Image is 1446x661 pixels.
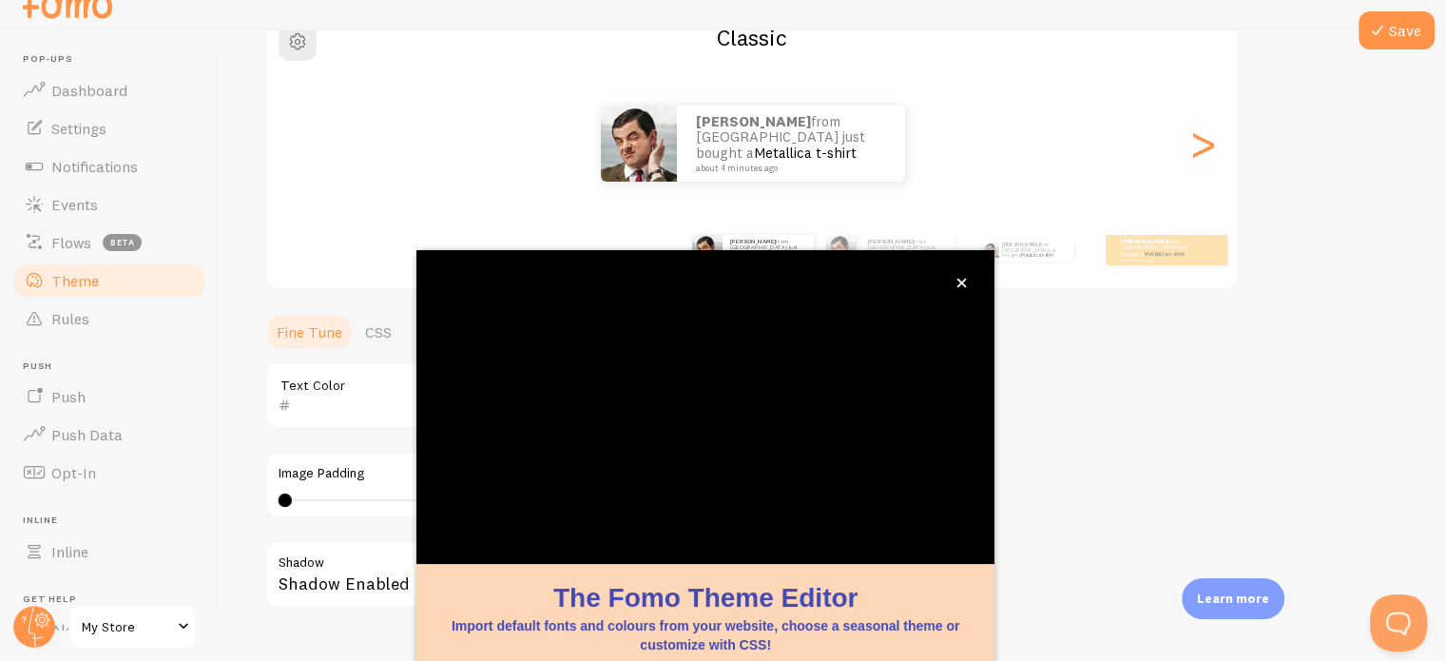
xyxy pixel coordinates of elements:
span: Push Data [51,425,123,444]
a: Push [11,378,207,416]
a: Metallica t-shirt [1021,252,1053,258]
a: Notifications [11,147,207,185]
p: Learn more [1197,590,1269,608]
img: Fomo [692,235,723,265]
p: from [GEOGRAPHIC_DATA] just bought a [1002,240,1066,261]
a: Events [11,185,207,224]
strong: [PERSON_NAME] [868,238,914,245]
span: Inline [51,542,88,561]
button: Save [1359,11,1435,49]
a: Fine Tune [265,313,354,351]
a: Rules [11,300,207,338]
div: Shadow Enabled [265,541,836,611]
a: Push Data [11,416,207,454]
span: Get Help [23,593,207,606]
span: My Store [82,615,172,638]
img: Fomo [983,243,998,258]
a: CSS [354,313,403,351]
a: Metallica t-shirt [754,144,857,162]
div: Learn more [1182,578,1284,619]
a: Dashboard [11,71,207,109]
a: Theme [11,262,207,300]
img: Fomo [826,235,857,265]
span: Dashboard [51,81,127,100]
span: Inline [23,515,207,527]
span: Settings [51,119,106,138]
a: My Store [68,604,197,650]
h2: Classic [267,23,1237,52]
strong: [PERSON_NAME] [696,112,811,130]
a: Opt-In [11,454,207,492]
span: Opt-In [51,463,96,482]
span: beta [103,234,142,251]
p: from [GEOGRAPHIC_DATA] just bought a [1121,238,1197,262]
p: Import default fonts and colours from your website, choose a seasonal theme or customize with CSS! [439,616,972,654]
p: from [GEOGRAPHIC_DATA] just bought a [730,238,806,262]
span: Rules [51,309,89,328]
p: from [GEOGRAPHIC_DATA] just bought a [696,114,886,173]
span: Pop-ups [23,53,207,66]
span: Push [23,360,207,373]
iframe: Help Scout Beacon - Open [1370,594,1427,651]
h1: The Fomo Theme Editor [439,579,972,616]
a: Flows beta [11,224,207,262]
strong: [PERSON_NAME] [730,238,776,245]
a: Settings [11,109,207,147]
strong: [PERSON_NAME] [1002,242,1040,247]
a: Metallica t-shirt [1144,250,1185,258]
strong: [PERSON_NAME] [1121,238,1166,245]
p: from [GEOGRAPHIC_DATA] just bought a [868,238,948,262]
small: about 4 minutes ago [1121,258,1195,262]
span: Events [51,195,98,214]
label: Image Padding [279,465,822,482]
button: close, [952,273,972,293]
span: Theme [51,271,99,290]
span: Notifications [51,157,138,176]
span: Flows [51,233,91,252]
a: Inline [11,533,207,571]
div: Next slide [1191,75,1214,212]
small: about 4 minutes ago [696,164,880,173]
img: Fomo [601,106,677,182]
span: Push [51,387,86,406]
